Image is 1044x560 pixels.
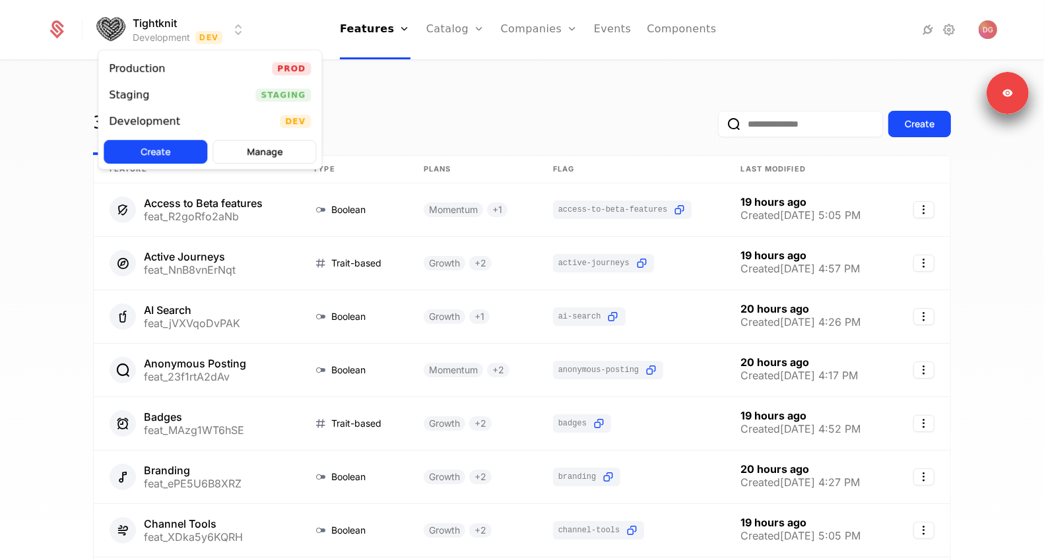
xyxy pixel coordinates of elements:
button: Select action [913,255,934,272]
span: Prod [272,62,311,75]
span: Staging [256,88,311,102]
button: Select action [913,522,934,539]
div: Production [109,63,165,74]
button: Select action [913,361,934,379]
span: Dev [280,115,311,128]
button: Select action [913,308,934,325]
button: Select action [913,201,934,218]
button: Manage [212,140,316,164]
div: Development [109,116,180,127]
button: Create [104,140,207,164]
button: Select action [913,468,934,485]
button: Select action [913,415,934,432]
div: Select environment [98,49,322,170]
div: Staging [109,90,149,100]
